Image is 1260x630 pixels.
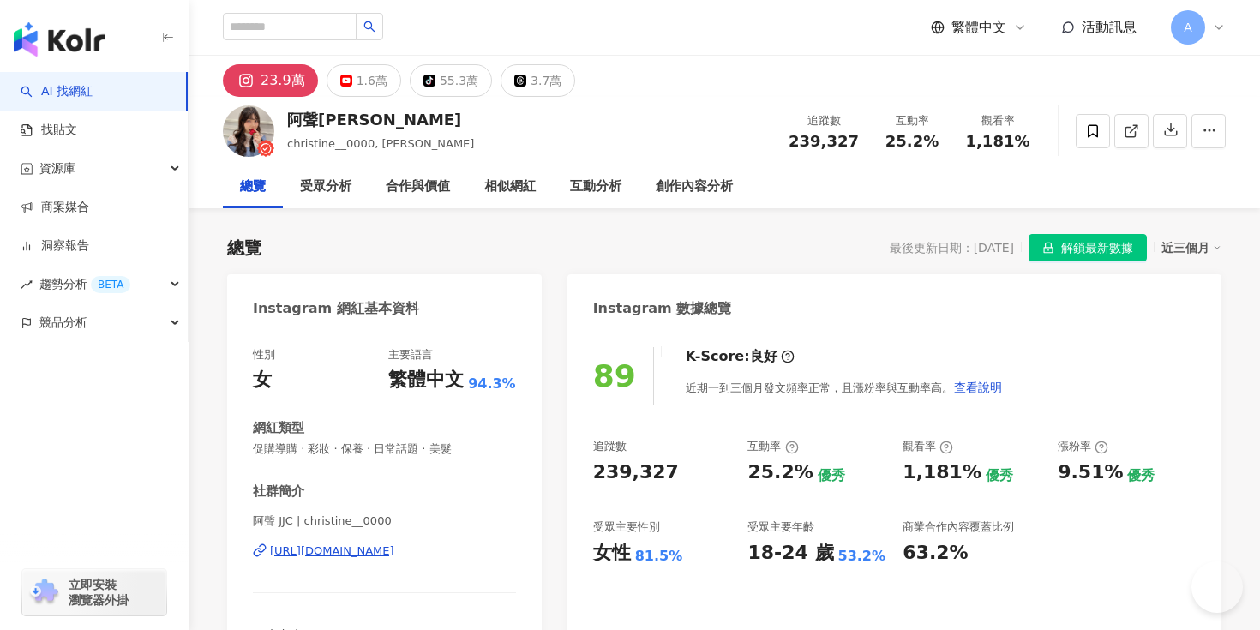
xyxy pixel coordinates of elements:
a: 洞察報告 [21,237,89,255]
div: 63.2% [903,540,968,567]
div: Instagram 網紅基本資料 [253,299,419,318]
div: 受眾主要性別 [593,519,660,535]
div: 互動分析 [570,177,621,197]
div: 性別 [253,347,275,363]
span: 239,327 [789,132,859,150]
span: 查看說明 [954,381,1002,394]
div: 受眾主要年齡 [747,519,814,535]
div: 優秀 [1127,466,1155,485]
span: christine__0000, [PERSON_NAME] [287,137,474,150]
span: 活動訊息 [1082,19,1137,35]
div: [URL][DOMAIN_NAME] [270,543,394,559]
button: 55.3萬 [410,64,492,97]
div: K-Score : [686,347,795,366]
div: 總覽 [240,177,266,197]
span: 促購導購 · 彩妝 · 保養 · 日常話題 · 美髮 [253,441,516,457]
a: 找貼文 [21,122,77,139]
div: 追蹤數 [789,112,859,129]
div: 網紅類型 [253,419,304,437]
div: 女 [253,367,272,393]
div: 互動率 [747,439,798,454]
a: chrome extension立即安裝 瀏覽器外掛 [22,569,166,615]
div: 55.3萬 [440,69,478,93]
div: 合作與價值 [386,177,450,197]
button: 3.7萬 [501,64,575,97]
button: 查看說明 [953,370,1003,405]
a: [URL][DOMAIN_NAME] [253,543,516,559]
div: Instagram 數據總覽 [593,299,732,318]
img: logo [14,22,105,57]
div: 觀看率 [965,112,1030,129]
span: rise [21,279,33,291]
div: 創作內容分析 [656,177,733,197]
div: 23.9萬 [261,69,305,93]
span: 25.2% [885,133,939,150]
div: 主要語言 [388,347,433,363]
div: 9.51% [1058,459,1123,486]
div: 89 [593,358,636,393]
div: 女性 [593,540,631,567]
span: 阿聲 JJC | christine__0000 [253,513,516,529]
div: 239,327 [593,459,679,486]
div: 總覽 [227,236,261,260]
span: 繁體中文 [951,18,1006,37]
div: 近期一到三個月發文頻率正常，且漲粉率與互動率高。 [686,370,1003,405]
span: search [363,21,375,33]
div: 繁體中文 [388,367,464,393]
div: 優秀 [986,466,1013,485]
div: 1.6萬 [357,69,387,93]
button: 解鎖最新數據 [1029,234,1147,261]
span: 立即安裝 瀏覽器外掛 [69,577,129,608]
div: 近三個月 [1161,237,1221,259]
div: 優秀 [818,466,845,485]
div: 1,181% [903,459,981,486]
div: 漲粉率 [1058,439,1108,454]
div: 阿聲[PERSON_NAME] [287,109,474,130]
span: 競品分析 [39,303,87,342]
img: chrome extension [27,579,61,606]
div: 良好 [750,347,777,366]
div: 追蹤數 [593,439,627,454]
div: 互動率 [879,112,945,129]
div: 觀看率 [903,439,953,454]
button: 1.6萬 [327,64,401,97]
iframe: Help Scout Beacon - Open [1191,561,1243,613]
span: 解鎖最新數據 [1061,235,1133,262]
div: 3.7萬 [531,69,561,93]
div: 81.5% [635,547,683,566]
div: BETA [91,276,130,293]
div: 商業合作內容覆蓋比例 [903,519,1014,535]
span: lock [1042,242,1054,254]
span: 趨勢分析 [39,265,130,303]
span: 1,181% [966,133,1030,150]
button: 23.9萬 [223,64,318,97]
div: 53.2% [838,547,886,566]
a: searchAI 找網紅 [21,83,93,100]
div: 受眾分析 [300,177,351,197]
div: 18-24 歲 [747,540,833,567]
a: 商案媒合 [21,199,89,216]
div: 相似網紅 [484,177,536,197]
span: 資源庫 [39,149,75,188]
div: 最後更新日期：[DATE] [890,241,1014,255]
img: KOL Avatar [223,105,274,157]
div: 25.2% [747,459,813,486]
span: 94.3% [468,375,516,393]
span: A [1184,18,1192,37]
div: 社群簡介 [253,483,304,501]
